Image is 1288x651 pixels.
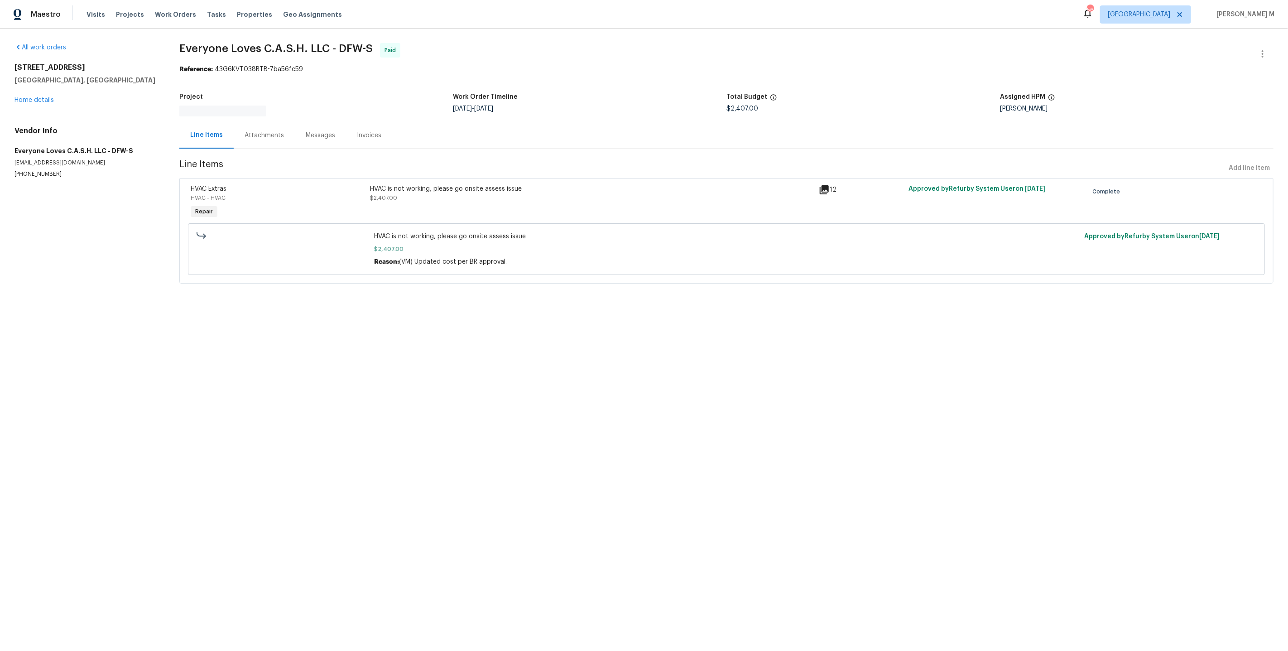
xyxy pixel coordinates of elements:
[384,46,399,55] span: Paid
[155,10,196,19] span: Work Orders
[207,11,226,18] span: Tasks
[237,10,272,19] span: Properties
[14,170,158,178] p: [PHONE_NUMBER]
[1199,233,1220,240] span: [DATE]
[14,146,158,155] h5: Everyone Loves C.A.S.H. LLC - DFW-S
[1213,10,1274,19] span: [PERSON_NAME] M
[374,232,1079,241] span: HVAC is not working, please go onsite assess issue
[14,44,66,51] a: All work orders
[1084,233,1220,240] span: Approved by Refurby System User on
[1000,106,1274,112] div: [PERSON_NAME]
[191,195,226,201] span: HVAC - HVAC
[1108,10,1170,19] span: [GEOGRAPHIC_DATA]
[357,131,381,140] div: Invoices
[1025,186,1045,192] span: [DATE]
[179,65,1274,74] div: 43G6KVT038RTB-7ba56fc59
[306,131,335,140] div: Messages
[726,106,758,112] span: $2,407.00
[283,10,342,19] span: Geo Assignments
[14,159,158,167] p: [EMAIL_ADDRESS][DOMAIN_NAME]
[31,10,61,19] span: Maestro
[453,94,518,100] h5: Work Order Timeline
[191,186,226,192] span: HVAC Extras
[1087,5,1093,14] div: 56
[14,126,158,135] h4: Vendor Info
[179,94,203,100] h5: Project
[14,97,54,103] a: Home details
[245,131,284,140] div: Attachments
[1000,94,1045,100] h5: Assigned HPM
[14,76,158,85] h5: [GEOGRAPHIC_DATA], [GEOGRAPHIC_DATA]
[770,94,777,106] span: The total cost of line items that have been proposed by Opendoor. This sum includes line items th...
[1093,187,1124,196] span: Complete
[726,94,767,100] h5: Total Budget
[453,106,493,112] span: -
[370,184,813,193] div: HVAC is not working, please go onsite assess issue
[399,259,507,265] span: (VM) Updated cost per BR approval.
[474,106,493,112] span: [DATE]
[190,130,223,140] div: Line Items
[1048,94,1055,106] span: The hpm assigned to this work order.
[179,160,1225,177] span: Line Items
[116,10,144,19] span: Projects
[179,43,373,54] span: Everyone Loves C.A.S.H. LLC - DFW-S
[179,66,213,72] b: Reference:
[14,63,158,72] h2: [STREET_ADDRESS]
[370,195,397,201] span: $2,407.00
[87,10,105,19] span: Visits
[453,106,472,112] span: [DATE]
[908,186,1045,192] span: Approved by Refurby System User on
[374,259,399,265] span: Reason:
[819,184,903,195] div: 12
[192,207,216,216] span: Repair
[374,245,1079,254] span: $2,407.00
